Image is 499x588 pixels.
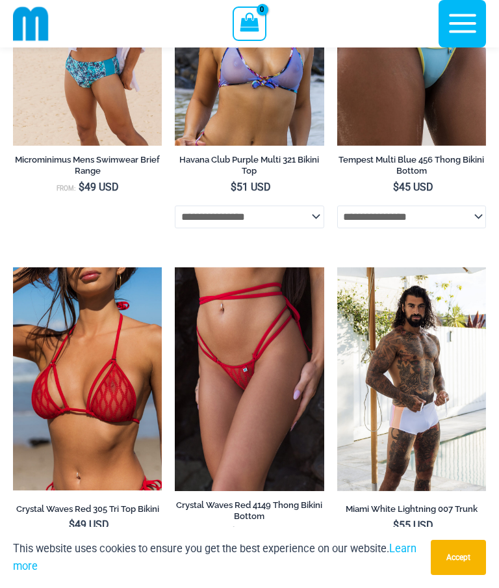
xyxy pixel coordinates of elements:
[337,154,486,176] h2: Tempest Multi Blue 456 Thong Bikini Bottom
[13,267,162,490] a: Crystal Waves 305 Tri Top 01Crystal Waves 305 Tri Top 4149 Thong 04Crystal Waves 305 Tri Top 4149...
[175,500,324,526] a: Crystal Waves Red 4149 Thong Bikini Bottom
[175,267,324,491] img: Crystal Waves 4149 Thong 01
[393,181,433,193] bdi: 45 USD
[393,181,399,193] span: $
[69,518,109,531] bdi: 49 USD
[337,503,486,519] a: Miami White Lightning 007 Trunk
[13,540,421,575] p: This website uses cookies to ensure you get the best experience on our website.
[337,267,486,491] a: Miami White Lightning 007 Trunk 12Miami White Lightning 007 Trunk 14Miami White Lightning 007 Tru...
[337,154,486,181] a: Tempest Multi Blue 456 Thong Bikini Bottom
[233,7,266,40] a: View Shopping Cart, empty
[13,154,162,181] a: Microminimus Mens Swimwear Brief Range
[175,154,324,181] a: Havana Club Purple Multi 321 Bikini Top
[13,267,162,490] img: Crystal Waves 305 Tri Top 01
[69,518,75,531] span: $
[231,181,271,193] bdi: 51 USD
[13,542,416,572] a: Learn more
[13,154,162,176] h2: Microminimus Mens Swimwear Brief Range
[337,503,486,514] h2: Miami White Lightning 007 Trunk
[175,500,324,522] h2: Crystal Waves Red 4149 Thong Bikini Bottom
[393,519,433,531] bdi: 55 USD
[231,181,237,193] span: $
[337,267,486,491] img: Miami White Lightning 007 Trunk 12
[175,154,324,176] h2: Havana Club Purple Multi 321 Bikini Top
[13,6,49,42] img: cropped mm emblem
[79,181,84,193] span: $
[13,503,162,519] a: Crystal Waves Red 305 Tri Top Bikini
[175,267,324,491] a: Crystal Waves 4149 Thong 01Crystal Waves 305 Tri Top 4149 Thong 01Crystal Waves 305 Tri Top 4149 ...
[393,519,399,531] span: $
[431,540,486,575] button: Accept
[79,181,119,193] bdi: 49 USD
[57,185,75,192] span: From:
[13,503,162,514] h2: Crystal Waves Red 305 Tri Top Bikini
